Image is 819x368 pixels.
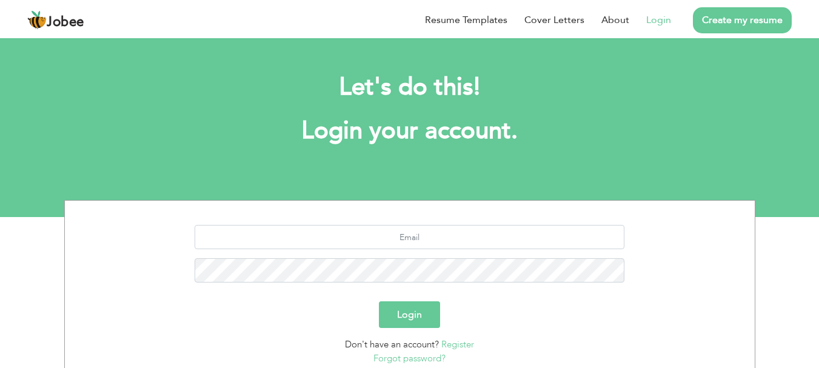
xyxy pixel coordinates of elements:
a: Forgot password? [373,352,446,364]
img: jobee.io [27,10,47,30]
span: Jobee [47,16,84,29]
a: Login [646,13,671,27]
h2: Let's do this! [82,72,737,103]
a: Resume Templates [425,13,507,27]
a: Jobee [27,10,84,30]
a: About [601,13,629,27]
span: Don't have an account? [345,338,439,350]
h1: Login your account. [82,115,737,147]
button: Login [379,301,440,328]
a: Cover Letters [524,13,584,27]
a: Create my resume [693,7,792,33]
a: Register [441,338,474,350]
input: Email [195,225,624,249]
